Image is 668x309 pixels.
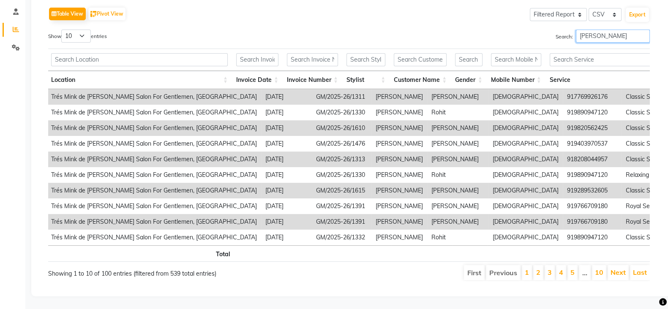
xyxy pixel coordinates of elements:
td: [PERSON_NAME] [371,136,427,152]
td: [PERSON_NAME] [427,120,488,136]
input: Search Customer Name [394,53,447,66]
td: GM/2025-26/1311 [312,89,371,105]
td: 919766709180 [563,198,622,214]
td: [PERSON_NAME] [371,105,427,120]
input: Search: [576,30,650,43]
td: Trés Mink de [PERSON_NAME] Salon For Gentlemen, [GEOGRAPHIC_DATA] [47,89,261,105]
td: [DEMOGRAPHIC_DATA] [488,183,563,198]
th: Mobile Number: activate to sort column ascending [487,71,545,89]
td: [PERSON_NAME] [371,198,427,214]
input: Search Gender [455,53,482,66]
td: 919403970537 [563,136,622,152]
th: Stylist: activate to sort column ascending [342,71,390,89]
td: [PERSON_NAME] [427,214,488,230]
td: [DATE] [261,89,312,105]
td: [PERSON_NAME] [427,89,488,105]
td: [DEMOGRAPHIC_DATA] [488,105,563,120]
td: [DATE] [261,214,312,230]
a: 1 [525,268,529,276]
td: 918208044957 [563,152,622,167]
td: 919890947120 [563,230,622,245]
td: [DEMOGRAPHIC_DATA] [488,136,563,152]
td: Rohit [427,230,488,245]
td: [DEMOGRAPHIC_DATA] [488,214,563,230]
td: Trés Mink de [PERSON_NAME] Salon For Gentlemen, [GEOGRAPHIC_DATA] [47,183,261,198]
td: Trés Mink de [PERSON_NAME] Salon For Gentlemen, [GEOGRAPHIC_DATA] [47,198,261,214]
td: GM/2025-26/1332 [312,230,371,245]
td: [DATE] [261,105,312,120]
td: GM/2025-26/1476 [312,136,371,152]
td: [PERSON_NAME] [427,152,488,167]
td: [DATE] [261,152,312,167]
label: Show entries [48,30,107,43]
input: Search Location [51,53,228,66]
td: 919890947120 [563,167,622,183]
td: [DEMOGRAPHIC_DATA] [488,89,563,105]
td: GM/2025-26/1615 [312,183,371,198]
td: [DEMOGRAPHIC_DATA] [488,152,563,167]
a: Next [611,268,626,276]
td: 919890947120 [563,105,622,120]
td: Rohit [427,167,488,183]
td: [DEMOGRAPHIC_DATA] [488,230,563,245]
td: [PERSON_NAME] [427,198,488,214]
td: Trés Mink de [PERSON_NAME] Salon For Gentlemen, [GEOGRAPHIC_DATA] [47,230,261,245]
input: Search Invoice Date [236,53,278,66]
button: Pivot View [88,8,125,20]
td: [PERSON_NAME] [371,230,427,245]
td: Trés Mink de [PERSON_NAME] Salon For Gentlemen, [GEOGRAPHIC_DATA] [47,214,261,230]
td: [PERSON_NAME] [371,214,427,230]
td: [DATE] [261,198,312,214]
td: GM/2025-26/1330 [312,105,371,120]
td: [PERSON_NAME] [371,167,427,183]
td: Trés Mink de [PERSON_NAME] Salon For Gentlemen, [GEOGRAPHIC_DATA] [47,136,261,152]
td: 919289532605 [563,183,622,198]
td: GM/2025-26/1391 [312,198,371,214]
label: Search: [556,30,650,43]
a: 2 [536,268,540,276]
input: Search Invoice Number [287,53,338,66]
a: 5 [570,268,575,276]
td: GM/2025-26/1610 [312,120,371,136]
td: GM/2025-26/1330 [312,167,371,183]
button: Table View [49,8,86,20]
td: [DEMOGRAPHIC_DATA] [488,167,563,183]
td: 919766709180 [563,214,622,230]
td: 917769926176 [563,89,622,105]
input: Search Mobile Number [491,53,541,66]
td: [DATE] [261,136,312,152]
select: Showentries [61,30,91,43]
img: pivot.png [90,11,97,17]
button: Export [626,8,649,22]
td: GM/2025-26/1313 [312,152,371,167]
td: [PERSON_NAME] [371,152,427,167]
th: Invoice Date: activate to sort column ascending [232,71,283,89]
td: GM/2025-26/1391 [312,214,371,230]
a: 10 [595,268,603,276]
td: 919820562425 [563,120,622,136]
td: Trés Mink de [PERSON_NAME] Salon For Gentlemen, [GEOGRAPHIC_DATA] [47,152,261,167]
td: [DATE] [261,167,312,183]
td: [DEMOGRAPHIC_DATA] [488,198,563,214]
td: Trés Mink de [PERSON_NAME] Salon For Gentlemen, [GEOGRAPHIC_DATA] [47,120,261,136]
td: [PERSON_NAME] [371,89,427,105]
a: 3 [548,268,552,276]
div: Showing 1 to 10 of 100 entries (filtered from 539 total entries) [48,264,292,278]
th: Location: activate to sort column ascending [47,71,232,89]
th: Gender: activate to sort column ascending [451,71,486,89]
th: Invoice Number: activate to sort column ascending [283,71,342,89]
td: Trés Mink de [PERSON_NAME] Salon For Gentlemen, [GEOGRAPHIC_DATA] [47,105,261,120]
td: [DATE] [261,183,312,198]
td: [DATE] [261,120,312,136]
td: [PERSON_NAME] [371,183,427,198]
td: [PERSON_NAME] [371,120,427,136]
th: Total [47,245,234,262]
input: Search Stylist [346,53,385,66]
a: Last [633,268,647,276]
td: [DATE] [261,230,312,245]
td: [PERSON_NAME] [427,136,488,152]
td: Rohit [427,105,488,120]
td: [DEMOGRAPHIC_DATA] [488,120,563,136]
th: Customer Name: activate to sort column ascending [390,71,451,89]
a: 4 [559,268,563,276]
